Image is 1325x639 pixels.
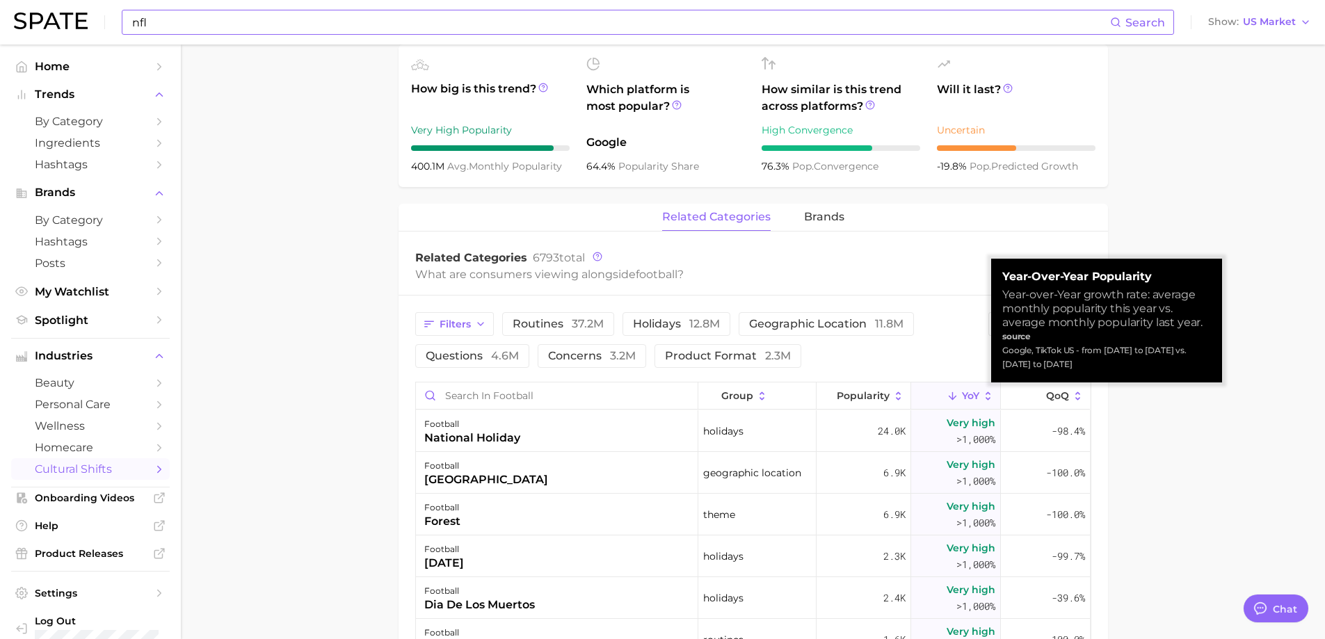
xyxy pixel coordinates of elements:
span: holidays [703,548,744,565]
span: Product Releases [35,547,146,560]
span: Related Categories [415,251,527,264]
span: Which platform is most popular? [586,81,745,127]
span: geographic location [703,464,801,481]
span: concerns [548,350,636,362]
div: Very High Popularity [411,122,570,138]
span: -100.0% [1046,506,1085,523]
input: Search in football [416,382,698,409]
span: holidays [703,423,744,439]
span: How similar is this trend across platforms? [762,81,920,115]
button: football[GEOGRAPHIC_DATA]geographic location6.9kVery high>1,000%-100.0% [416,452,1091,494]
span: -99.7% [1052,548,1085,565]
div: [DATE] [424,555,464,572]
span: -19.8% [937,160,970,172]
span: Brands [35,186,146,199]
span: 64.4% [586,160,618,172]
button: Export Data [1006,258,1091,277]
button: QoQ [1001,382,1090,410]
a: Onboarding Videos [11,487,170,508]
span: -100.0% [1046,464,1085,481]
a: Help [11,515,170,536]
button: group [698,382,817,410]
span: popularity share [618,160,699,172]
div: Google, TikTok US - from [DATE] to [DATE] vs. [DATE] to [DATE] [1002,343,1211,371]
a: Home [11,56,170,77]
span: Trends [35,88,146,101]
div: football [424,499,460,516]
div: national holiday [424,430,520,446]
span: Very high [947,414,995,431]
a: wellness [11,415,170,437]
span: Very high [947,456,995,473]
span: Help [35,519,146,532]
span: geographic location [749,318,904,330]
a: Product Releases [11,543,170,564]
span: 2.3m [765,349,791,362]
button: Industries [11,346,170,366]
span: Home [35,60,146,73]
a: by Category [11,111,170,132]
span: -98.4% [1052,423,1085,439]
span: US Market [1243,18,1296,26]
span: product format [665,350,791,362]
span: Will it last? [937,81,1095,115]
span: YoY [962,390,979,401]
strong: source [1002,331,1031,341]
span: 4.6m [491,349,519,362]
a: Spotlight [11,309,170,331]
span: beauty [35,376,146,389]
span: Very high [947,540,995,556]
span: >1,000% [956,516,995,529]
span: 6.9k [883,506,906,523]
span: by Category [35,115,146,128]
abbr: popularity index [792,160,814,172]
span: Log Out [35,615,177,627]
span: football [636,268,677,281]
span: Hashtags [35,158,146,171]
span: Hashtags [35,235,146,248]
span: Search [1125,16,1165,29]
span: Show [1208,18,1239,26]
span: holidays [703,590,744,606]
span: convergence [792,160,878,172]
button: Trends [11,84,170,105]
div: Year-over-Year growth rate: average monthly popularity this year vs. average monthly popularity l... [1002,288,1211,330]
div: High Convergence [762,122,920,138]
span: personal care [35,398,146,411]
div: dia de los muertos [424,597,535,613]
span: theme [703,506,735,523]
div: What are consumers viewing alongside ? [415,265,999,284]
span: Ingredients [35,136,146,149]
button: Columnsnew [988,312,1091,336]
span: 12.8m [689,317,720,330]
span: >1,000% [956,599,995,613]
span: by Category [35,213,146,227]
span: monthly popularity [447,160,562,172]
div: 9 / 10 [411,145,570,151]
a: Hashtags [11,154,170,175]
div: Uncertain [937,122,1095,138]
span: Google [586,134,745,151]
button: Brands [11,182,170,203]
span: Popularity [837,390,890,401]
button: ShowUS Market [1205,13,1315,31]
span: Filters [440,318,471,330]
span: How big is this trend? [411,81,570,115]
strong: Year-over-Year Popularity [1002,270,1211,284]
button: footballforesttheme6.9kVery high>1,000%-100.0% [416,494,1091,535]
span: 11.8m [875,317,904,330]
span: 24.0k [878,423,906,439]
span: 37.2m [572,317,604,330]
a: Settings [11,583,170,604]
div: football [424,458,548,474]
abbr: popularity index [970,160,991,172]
a: Hashtags [11,231,170,252]
a: Posts [11,252,170,274]
button: Popularity [817,382,911,410]
button: YoY [911,382,1001,410]
div: football [424,541,464,558]
span: Very high [947,581,995,598]
span: cultural shifts [35,462,146,476]
abbr: average [447,160,469,172]
span: -39.6% [1052,590,1085,606]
